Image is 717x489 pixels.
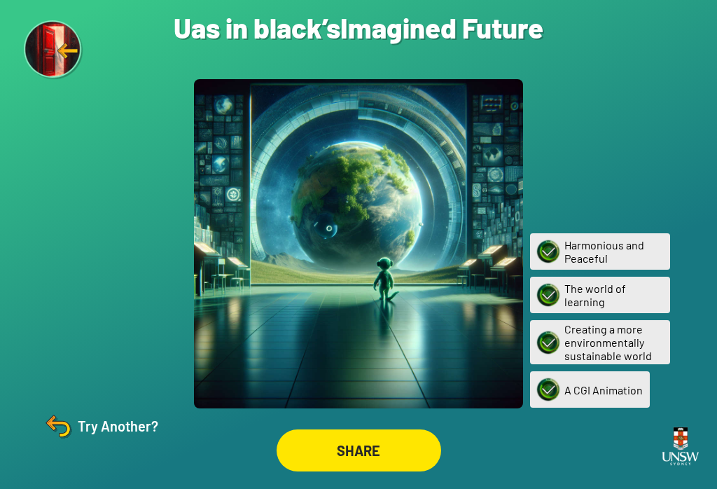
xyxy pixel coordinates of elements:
[530,233,670,270] div: Harmonious and Peaceful
[530,371,650,408] div: A CGI Animation
[41,409,75,443] img: Try Another?
[657,419,704,474] img: UNSW
[277,429,441,471] div: SHARE
[41,409,158,443] div: Try Another?
[530,277,670,313] div: The world of learning
[530,320,670,364] div: Creating a more environmentally sustainable world
[532,279,564,311] img: The world of learning
[532,235,564,268] img: Harmonious and Peaceful
[174,11,543,44] h1: Uas in black’s Imagined Future
[24,20,84,81] img: Exit
[532,373,564,406] img: A CGI Animation
[532,326,564,359] img: Creating a more environmentally sustainable world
